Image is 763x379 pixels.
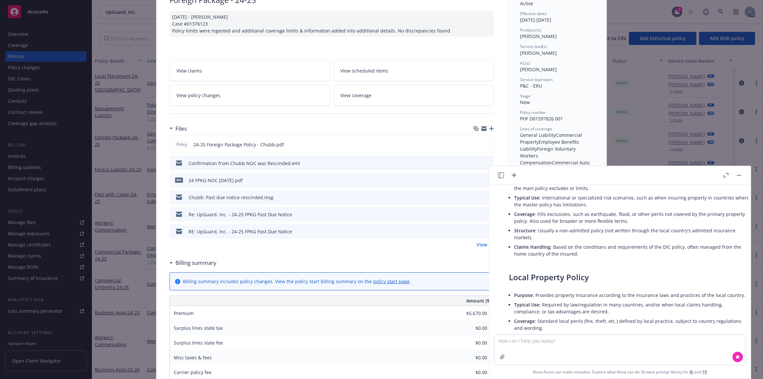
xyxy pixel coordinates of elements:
a: TR [702,369,707,375]
a: policy start page [373,278,410,284]
div: Re: UpGuard, Inc. - 24-25 FPKG Past Due Notice [189,211,292,218]
span: View scheduled items [341,67,389,74]
h3: Files [175,124,187,133]
button: download file [475,194,480,201]
button: download file [475,228,480,235]
span: Coverage [514,211,535,217]
div: Billing summary includes policy changes. View the policy start billing summary on the . [183,278,411,285]
span: Stage [520,93,531,99]
span: Surplus lines state tax [174,325,223,331]
div: [DATE] - [DATE] [520,11,593,23]
span: Coverage [514,318,535,324]
span: View claims [176,67,202,74]
a: View claims [170,60,330,81]
button: download file [475,177,480,184]
input: 0.00 [449,308,491,318]
span: View coverage [341,92,372,99]
div: 24 FPKG NOC [DATE].pdf [189,177,243,184]
span: Commercial Property [520,132,583,145]
span: Structure [514,227,535,234]
button: preview file [485,160,491,167]
h3: Billing summary [175,259,216,267]
div: RE: UpGuard, Inc. - 24-25 FPKG Past Due Notice [189,228,292,235]
span: Premium [174,310,194,316]
button: download file [475,160,480,167]
span: Active [520,0,533,7]
li: : Fills exclusions, such as earthquake, flood, or other perils not covered by the primary propert... [514,209,751,226]
li: : Required by law/regulation in many countries, and/or when local claims handling, compliance, or... [514,300,751,316]
span: Policy number [520,110,546,115]
span: Employee Benefits Liability [520,139,580,152]
span: Purpose [514,292,533,298]
span: Misc taxes & fees [174,354,212,361]
span: Service lead team [520,77,553,82]
div: Confirmation from Chubb NOC was Rescinded.eml [189,160,300,167]
span: [PERSON_NAME] [520,33,557,39]
button: preview file [485,177,491,184]
button: download file [475,211,480,218]
span: Typical Use [514,302,539,308]
span: P&C - ERU [520,83,542,89]
li: : Based on the conditions and requirements of the DIC policy, often managed from the home country... [514,242,751,259]
a: View policy changes [170,85,330,106]
span: Service lead(s) [520,44,547,49]
span: General Liability [520,132,556,138]
span: Effective dates [520,11,547,16]
h3: Local Property Policy [509,272,751,283]
span: Nova Assist can make mistakes. Explore what Nova can do: Browse prompt library for and [533,365,707,379]
button: download file [474,141,480,148]
li: : Supplements a standard property policy by covering "gaps"—perils or geographical areas that the... [514,177,751,193]
a: BI [690,369,693,375]
li: : Standard local perils (fire, theft, etc.) defined by local practice, subject to country regulat... [514,316,751,333]
input: 0.00 [449,368,491,377]
a: View scheduled items [334,60,494,81]
span: [PERSON_NAME] [520,50,557,56]
span: [PERSON_NAME] [520,66,557,73]
span: Policy [175,141,188,147]
li: : An "admitted" policy, issued by a locally licensed insurance company, complying with all local ... [514,333,751,349]
li: : Usually a non-admitted policy (not written through the local country's admitted insurance market). [514,226,751,242]
button: preview file [485,228,491,235]
a: View all [477,241,494,248]
li: : International or specialized risk scenarios, such as when insuring property in countries where ... [514,193,751,209]
button: preview file [485,141,491,148]
input: 0.00 [449,338,491,348]
div: Files [170,124,187,133]
span: 24-25 Foreign Package Policy - Chubb.pdf [193,141,284,148]
span: PHF D01597826 001 [520,116,563,122]
input: 0.00 [449,323,491,333]
div: [DATE] - [PERSON_NAME] Case #01376123 Policy limits were ingested and additional coverage limits ... [170,11,494,37]
span: pdf [175,178,183,182]
span: New [520,99,530,105]
span: Typical Use [514,195,539,201]
a: View coverage [334,85,494,106]
span: Surplus lines state fee [174,340,223,346]
button: preview file [485,194,491,201]
div: Billing summary [170,259,216,267]
span: Commercial Auto Liability [520,159,591,173]
button: preview file [485,211,491,218]
span: Claims Handling [514,244,551,250]
span: Producer(s) [520,27,541,33]
li: : Provides property insurance according to the insurance laws and practices of the local country. [514,290,751,300]
span: Foreign Voluntary Workers Compensation [520,146,577,166]
div: Chubb: Past due notice rescinded.msg [189,194,273,201]
input: 0.00 [449,353,491,363]
span: Lines of coverage [520,126,552,132]
span: AC(s) [520,60,530,66]
span: Amount ($) [466,297,491,304]
span: View policy changes [176,92,220,99]
span: Carrier policy fee [174,369,211,375]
